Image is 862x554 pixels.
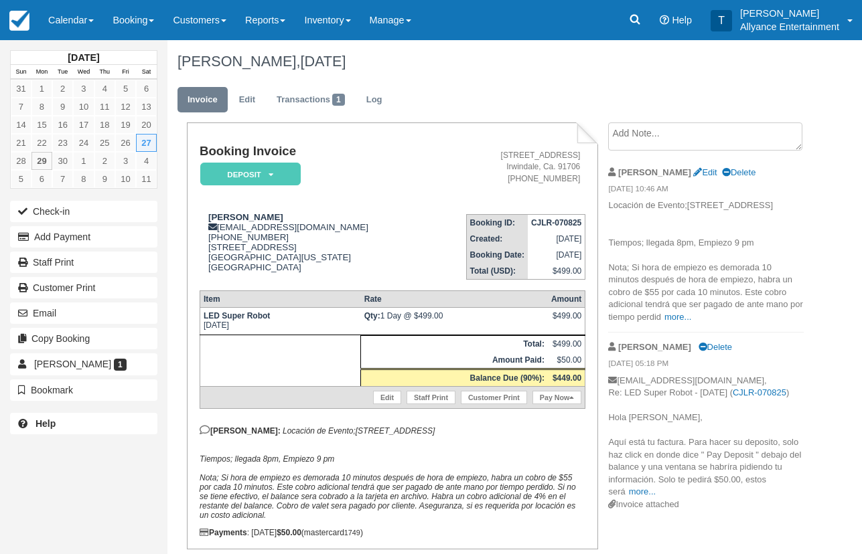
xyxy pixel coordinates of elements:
[73,98,94,116] a: 10
[373,391,401,404] a: Edit
[733,387,786,397] a: CJLR-070825
[629,486,656,496] a: more...
[740,20,839,33] p: Allyance Entertainment
[136,98,157,116] a: 13
[10,302,157,324] button: Email
[608,358,804,373] em: [DATE] 05:18 PM
[10,353,157,375] a: [PERSON_NAME] 1
[740,7,839,20] p: [PERSON_NAME]
[461,391,527,404] a: Customer Print
[277,528,301,537] strong: $50.00
[73,65,94,80] th: Wed
[608,375,804,498] p: [EMAIL_ADDRESS][DOMAIN_NAME], Re: LED Super Robot - [DATE] ( ) Hola [PERSON_NAME], Aquí está tu f...
[466,231,528,247] th: Created:
[31,98,52,116] a: 8
[200,290,360,307] th: Item
[31,170,52,188] a: 6
[136,134,157,152] a: 27
[10,413,157,434] a: Help
[115,152,136,170] a: 3
[548,352,585,369] td: $50.00
[672,15,692,25] span: Help
[208,212,283,222] strong: [PERSON_NAME]
[136,116,157,134] a: 20
[94,116,115,134] a: 18
[136,65,157,80] th: Sat
[608,183,804,198] em: [DATE] 10:46 AM
[31,134,52,152] a: 22
[94,65,115,80] th: Thu
[136,80,157,98] a: 6
[94,170,115,188] a: 9
[344,529,360,537] small: 1749
[11,116,31,134] a: 14
[115,116,136,134] a: 19
[73,170,94,188] a: 8
[52,134,73,152] a: 23
[31,152,52,170] a: 29
[361,335,548,352] th: Total:
[466,263,528,280] th: Total (USD):
[548,335,585,352] td: $499.00
[466,247,528,263] th: Booking Date:
[73,116,94,134] a: 17
[31,80,52,98] a: 1
[10,226,157,248] button: Add Payment
[722,167,756,177] a: Delete
[660,15,669,25] i: Help
[200,528,247,537] strong: Payments
[177,54,804,70] h1: [PERSON_NAME],
[94,80,115,98] a: 4
[52,98,73,116] a: 9
[115,134,136,152] a: 26
[528,247,585,263] td: [DATE]
[528,263,585,280] td: $499.00
[608,498,804,511] div: Invoice attached
[699,342,732,352] a: Delete
[31,65,52,80] th: Mon
[618,167,691,177] strong: [PERSON_NAME]
[94,98,115,116] a: 11
[68,52,99,63] strong: [DATE]
[115,80,136,98] a: 5
[11,65,31,80] th: Sun
[548,290,585,307] th: Amount
[664,312,691,322] a: more...
[551,311,581,331] div: $499.00
[361,307,548,335] td: 1 Day @ $499.00
[608,199,804,323] p: Locación de Evento;[STREET_ADDRESS] Tiempos; llegada 8pm, Empiezo 9 pm Nota; Si hora de empiezo e...
[711,10,732,31] div: T
[532,391,581,404] a: Pay Now
[11,134,31,152] a: 21
[200,426,281,436] strong: [PERSON_NAME]:
[431,150,580,184] address: [STREET_ADDRESS] Irwindale, Ca. 91706 [PHONE_NUMBER]
[200,162,296,187] a: Deposit
[531,218,581,227] strong: CJLR-070825
[10,379,157,401] button: Bookmark
[52,80,73,98] a: 2
[200,307,360,335] td: [DATE]
[407,391,455,404] a: Staff Print
[200,426,576,520] em: Locación de Evento;[STREET_ADDRESS] Tiempos; llegada 8pm, Empiezo 9 pm Nota; Si hora de empiezo e...
[115,98,136,116] a: 12
[52,170,73,188] a: 7
[553,373,581,383] strong: $449.00
[94,152,115,170] a: 2
[300,53,346,70] span: [DATE]
[10,328,157,349] button: Copy Booking
[34,359,111,369] span: [PERSON_NAME]
[204,311,270,320] strong: LED Super Robot
[200,163,301,186] em: Deposit
[52,65,73,80] th: Tue
[136,170,157,188] a: 11
[136,152,157,170] a: 4
[73,134,94,152] a: 24
[229,87,265,113] a: Edit
[200,145,425,159] h1: Booking Invoice
[11,152,31,170] a: 28
[9,11,29,31] img: checkfront-main-nav-mini-logo.png
[361,369,548,386] th: Balance Due (90%):
[200,212,425,272] div: [EMAIL_ADDRESS][DOMAIN_NAME] [PHONE_NUMBER] [STREET_ADDRESS] [GEOGRAPHIC_DATA][US_STATE] [GEOGRAP...
[35,418,56,429] b: Help
[52,116,73,134] a: 16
